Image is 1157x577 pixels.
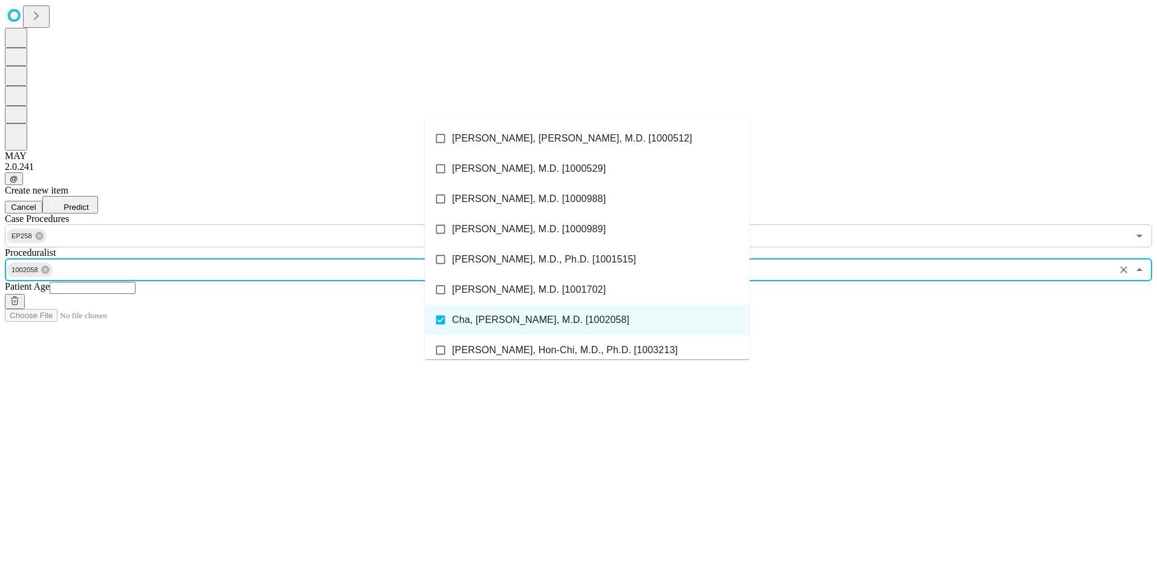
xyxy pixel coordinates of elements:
div: EP258 [7,229,47,243]
span: Predict [64,203,88,212]
span: [PERSON_NAME], M.D., Ph.D. [1001515] [452,252,636,267]
div: 2.0.241 [5,161,1152,172]
span: @ [10,174,18,183]
button: Cancel [5,201,42,214]
span: Cha, [PERSON_NAME], M.D. [1002058] [452,313,629,327]
span: [PERSON_NAME], M.D. [1001702] [452,282,606,297]
button: Open [1131,227,1148,244]
span: [PERSON_NAME], Hon-Chi, M.D., Ph.D. [1003213] [452,343,678,357]
div: 1002058 [7,262,53,277]
div: MAY [5,151,1152,161]
span: Scheduled Procedure [5,214,69,224]
button: @ [5,172,23,185]
span: [PERSON_NAME], M.D. [1000989] [452,222,606,236]
button: Predict [42,196,98,214]
span: Cancel [11,203,36,212]
span: Create new item [5,185,68,195]
span: [PERSON_NAME], [PERSON_NAME], M.D. [1000512] [452,131,692,146]
button: Clear [1115,261,1132,278]
span: EP258 [7,229,37,243]
span: 1002058 [7,263,43,277]
span: [PERSON_NAME], M.D. [1000529] [452,161,606,176]
span: [PERSON_NAME], M.D. [1000988] [452,192,606,206]
span: Patient Age [5,281,50,292]
button: Close [1131,261,1148,278]
span: Proceduralist [5,247,56,258]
